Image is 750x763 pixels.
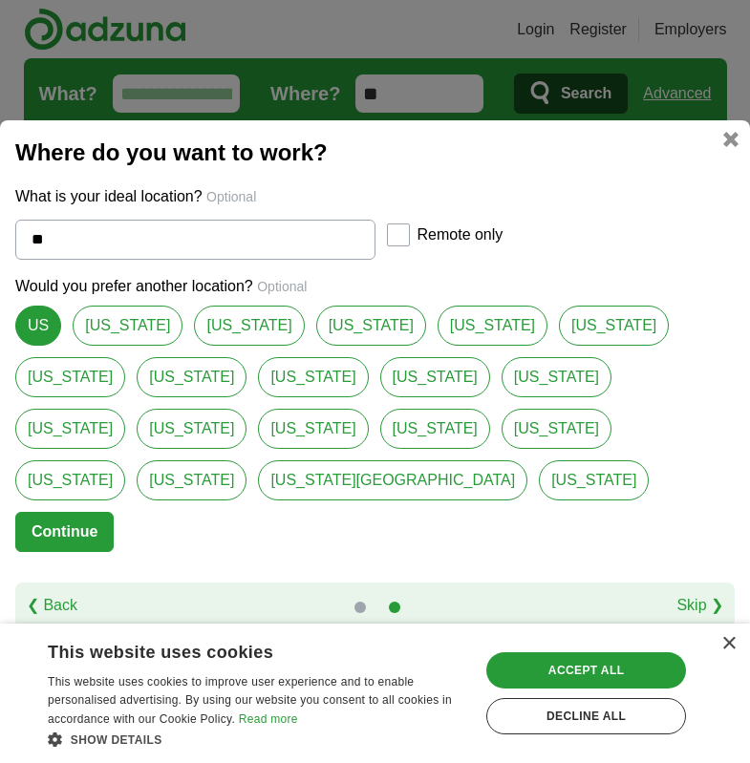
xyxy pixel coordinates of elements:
a: Read more, opens a new window [239,712,298,726]
a: [US_STATE] [502,357,611,397]
p: What is your ideal location? [15,185,735,208]
a: [US_STATE] [194,306,304,346]
a: [US_STATE] [438,306,547,346]
a: [US_STATE] [73,306,182,346]
p: Would you prefer another location? [15,275,735,298]
a: ❮ Back [27,594,77,617]
a: [US_STATE] [380,357,490,397]
a: [US_STATE] [380,409,490,449]
a: [US_STATE] [137,460,246,500]
a: [US_STATE] [137,409,246,449]
a: [US_STATE] [15,409,125,449]
a: [US_STATE] [15,357,125,397]
a: US [15,306,61,346]
a: [US_STATE] [137,357,246,397]
a: [US_STATE] [258,357,368,397]
a: [US_STATE] [539,460,649,500]
span: Optional [257,279,307,294]
a: Skip ❯ [676,594,723,617]
div: Accept all [486,652,686,689]
button: Continue [15,512,114,552]
div: Close [721,637,736,651]
a: [US_STATE] [15,460,125,500]
div: This website uses cookies [48,635,419,664]
a: [US_STATE] [559,306,669,346]
span: Show details [71,733,162,747]
a: [US_STATE] [502,409,611,449]
div: Decline all [486,698,686,734]
a: [US_STATE] [316,306,426,346]
span: Optional [206,189,256,204]
label: Remote only [418,223,504,246]
a: [US_STATE][GEOGRAPHIC_DATA] [258,460,527,500]
h2: Where do you want to work? [15,136,735,170]
span: This website uses cookies to improve user experience and to enable personalised advertising. By u... [48,675,452,727]
a: [US_STATE] [258,409,368,449]
div: Show details [48,730,467,749]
